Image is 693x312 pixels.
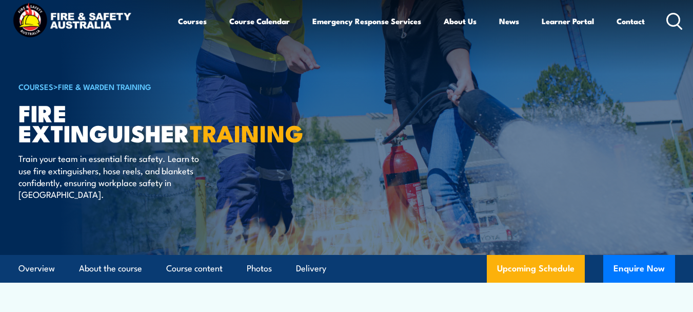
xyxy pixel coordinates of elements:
[18,102,272,142] h1: Fire Extinguisher
[499,9,519,33] a: News
[18,255,55,282] a: Overview
[312,9,421,33] a: Emergency Response Services
[617,9,645,33] a: Contact
[487,255,585,283] a: Upcoming Schedule
[444,9,477,33] a: About Us
[247,255,272,282] a: Photos
[178,9,207,33] a: Courses
[542,9,594,33] a: Learner Portal
[190,115,304,150] strong: TRAINING
[18,81,53,92] a: COURSES
[166,255,223,282] a: Course content
[18,152,206,200] p: Train your team in essential fire safety. Learn to use fire extinguishers, hose reels, and blanke...
[79,255,142,282] a: About the course
[18,80,272,93] h6: >
[603,255,675,283] button: Enquire Now
[229,9,290,33] a: Course Calendar
[296,255,326,282] a: Delivery
[58,81,151,92] a: Fire & Warden Training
